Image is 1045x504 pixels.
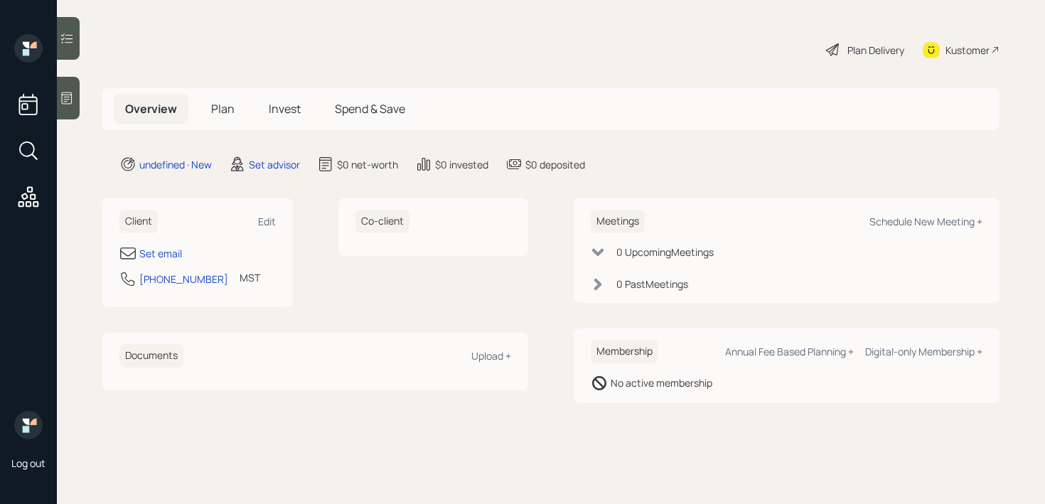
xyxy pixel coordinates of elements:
div: 0 Upcoming Meeting s [616,245,714,259]
div: Plan Delivery [847,43,904,58]
img: retirable_logo.png [14,411,43,439]
div: Digital-only Membership + [865,345,982,358]
div: $0 deposited [525,157,585,172]
span: Plan [211,101,235,117]
div: Kustomer [945,43,990,58]
div: Edit [258,215,276,228]
div: undefined · New [139,157,212,172]
div: $0 net-worth [337,157,398,172]
span: Spend & Save [335,101,405,117]
div: Log out [11,456,45,470]
div: [PHONE_NUMBER] [139,272,228,286]
div: MST [240,270,260,285]
h6: Meetings [591,210,645,233]
h6: Co-client [355,210,409,233]
div: $0 invested [435,157,488,172]
div: Upload + [471,349,511,363]
span: Overview [125,101,177,117]
div: Set email [139,246,182,261]
h6: Membership [591,340,658,363]
div: Annual Fee Based Planning + [725,345,854,358]
h6: Documents [119,344,183,368]
h6: Client [119,210,158,233]
span: Invest [269,101,301,117]
div: No active membership [611,375,712,390]
div: Set advisor [249,157,300,172]
div: 0 Past Meeting s [616,277,688,291]
div: Schedule New Meeting + [869,215,982,228]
